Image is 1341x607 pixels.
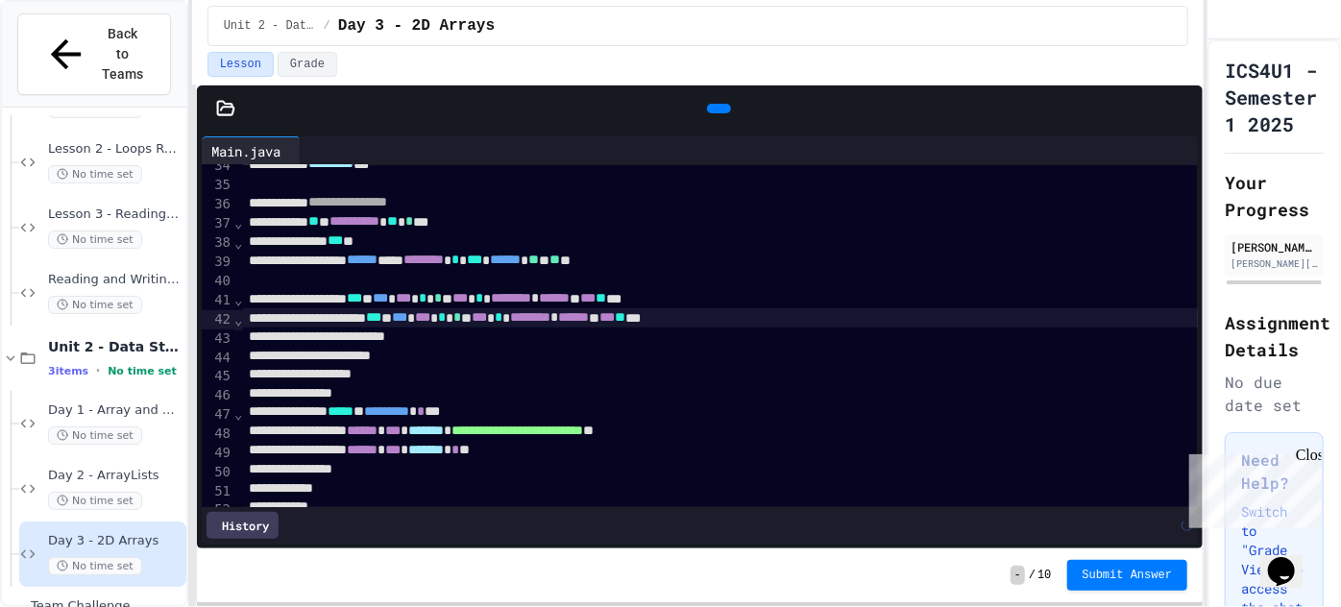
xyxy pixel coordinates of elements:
[202,195,233,214] div: 36
[1260,530,1322,588] iframe: chat widget
[48,338,183,355] span: Unit 2 - Data Structures
[202,253,233,272] div: 39
[202,386,233,405] div: 46
[48,165,142,183] span: No time set
[233,292,243,307] span: Fold line
[278,52,337,77] button: Grade
[48,231,142,249] span: No time set
[1067,560,1188,591] button: Submit Answer
[202,157,233,176] div: 34
[108,365,177,377] span: No time set
[233,406,243,422] span: Fold line
[202,310,233,329] div: 42
[202,367,233,386] div: 45
[48,557,142,575] span: No time set
[48,365,88,377] span: 3 items
[48,141,183,158] span: Lesson 2 - Loops Review
[48,296,142,314] span: No time set
[202,214,233,233] div: 37
[202,272,233,291] div: 40
[48,272,183,288] span: Reading and Writing to Files Assignment
[202,444,233,463] div: 49
[1231,256,1318,271] div: [PERSON_NAME][EMAIL_ADDRESS][DOMAIN_NAME]
[1225,169,1324,223] h2: Your Progress
[233,235,243,251] span: Fold line
[100,24,145,85] span: Back to Teams
[48,426,142,445] span: No time set
[202,176,233,195] div: 35
[202,463,233,482] div: 50
[202,482,233,501] div: 51
[48,402,183,419] span: Day 1 - Array and Method Review
[8,8,133,122] div: Chat with us now!Close
[1225,371,1324,417] div: No due date set
[48,206,183,223] span: Lesson 3 - Reading and Writing Files
[202,500,233,520] div: 52
[48,533,183,549] span: Day 3 - 2D Arrays
[324,18,330,34] span: /
[1083,568,1173,583] span: Submit Answer
[1029,568,1036,583] span: /
[1037,568,1051,583] span: 10
[96,363,100,378] span: •
[48,468,183,484] span: Day 2 - ArrayLists
[202,291,233,310] div: 41
[233,312,243,328] span: Fold line
[48,492,142,510] span: No time set
[202,136,301,165] div: Main.java
[202,405,233,425] div: 47
[202,329,233,349] div: 43
[202,349,233,368] div: 44
[1011,566,1025,585] span: -
[1225,57,1324,137] h1: ICS4U1 - Semester 1 2025
[17,13,171,95] button: Back to Teams
[1182,447,1322,528] iframe: chat widget
[202,425,233,444] div: 48
[233,215,243,231] span: Fold line
[338,14,495,37] span: Day 3 - 2D Arrays
[1225,309,1324,363] h2: Assignment Details
[1231,238,1318,255] div: [PERSON_NAME]
[207,512,279,539] div: History
[202,233,233,253] div: 38
[207,52,274,77] button: Lesson
[224,18,316,34] span: Unit 2 - Data Structures
[202,141,290,161] div: Main.java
